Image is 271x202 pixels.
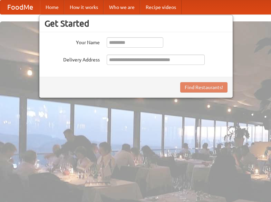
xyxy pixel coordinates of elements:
[180,82,228,93] button: Find Restaurants!
[45,18,228,29] h3: Get Started
[104,0,140,14] a: Who we are
[64,0,104,14] a: How it works
[40,0,64,14] a: Home
[45,37,100,46] label: Your Name
[0,0,40,14] a: FoodMe
[45,55,100,63] label: Delivery Address
[140,0,182,14] a: Recipe videos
